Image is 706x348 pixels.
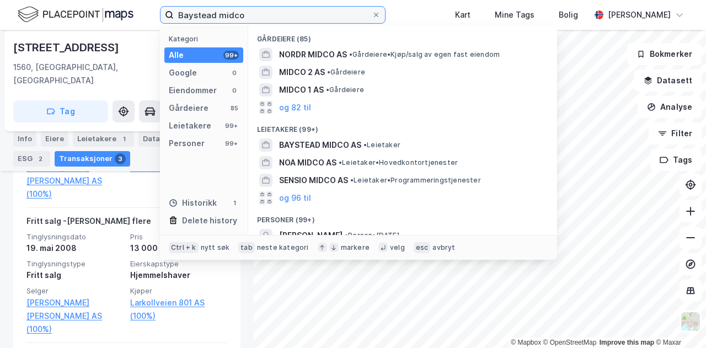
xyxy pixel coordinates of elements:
a: [PERSON_NAME] [PERSON_NAME] AS (100%) [26,296,124,336]
button: og 96 til [279,191,311,205]
span: MIDCO 1 AS [279,83,324,97]
div: Delete history [182,214,237,227]
div: Leietakere [169,119,211,132]
div: Fritt salg - [PERSON_NAME] flere [26,215,151,232]
button: Tags [650,149,702,171]
div: nytt søk [201,243,230,252]
a: Improve this map [600,339,654,346]
div: Transaksjoner [55,151,130,167]
div: neste kategori [257,243,309,252]
div: [PERSON_NAME] [608,8,671,22]
div: Bolig [559,8,578,22]
div: Leietakere (99+) [248,116,557,136]
div: [STREET_ADDRESS] [13,39,121,56]
a: Larkollveien 801 AS (100%) [130,296,227,323]
span: • [326,85,329,94]
span: Selger [26,286,124,296]
span: Tinglysningstype [26,259,124,269]
div: Datasett [138,131,193,147]
div: Google [169,66,197,79]
span: SENSIO MIDCO AS [279,174,348,187]
div: Kategori [169,35,243,43]
div: Ctrl + k [169,242,199,253]
div: Gårdeiere (85) [248,26,557,46]
button: Tag [13,100,108,122]
span: Person • [DATE] [345,231,399,240]
span: • [345,231,348,239]
span: • [327,68,330,76]
div: Kart [455,8,470,22]
div: 85 [230,104,239,113]
div: Fritt salg [26,269,124,282]
span: Gårdeiere [326,85,364,94]
span: Leietaker • Hovedkontortjenester [339,158,458,167]
div: esc [414,242,431,253]
div: Eiendommer [169,84,217,97]
span: • [339,158,342,167]
div: Eiere [41,131,68,147]
button: Datasett [634,69,702,92]
div: 13 000 000 kr [130,242,227,255]
span: [PERSON_NAME] [279,229,343,242]
span: • [363,141,367,149]
div: 99+ [223,51,239,60]
div: 1560, [GEOGRAPHIC_DATA], [GEOGRAPHIC_DATA] [13,61,164,87]
iframe: Chat Widget [651,295,706,348]
span: Pris [130,232,227,242]
button: og 82 til [279,101,311,114]
span: Gårdeiere • Kjøp/salg av egen fast eiendom [349,50,500,59]
div: Leietakere [73,131,134,147]
img: logo.f888ab2527a4732fd821a326f86c7f29.svg [18,5,133,24]
div: ESG [13,151,50,167]
div: 0 [230,68,239,77]
span: Gårdeiere [327,68,365,77]
span: NOA MIDCO AS [279,156,336,169]
div: Personer (99+) [248,207,557,227]
div: Gårdeiere [169,101,208,115]
div: Personer [169,137,205,150]
button: Bokmerker [627,43,702,65]
div: 0 [230,86,239,95]
span: Tinglysningsdato [26,232,124,242]
div: markere [341,243,370,252]
span: Leietaker • Programmeringstjenester [350,176,481,185]
div: 99+ [223,139,239,148]
span: NORDR MIDCO AS [279,48,347,61]
div: Kontrollprogram for chat [651,295,706,348]
div: 99+ [223,121,239,130]
div: Hjemmelshaver [130,269,227,282]
span: Leietaker [363,141,400,149]
a: [PERSON_NAME] [PERSON_NAME] AS (100%) [26,161,124,201]
div: 19. mai 2008 [26,242,124,255]
span: Eierskapstype [130,259,227,269]
div: velg [390,243,405,252]
div: Alle [169,49,184,62]
span: • [350,176,354,184]
div: 1 [230,199,239,207]
a: OpenStreetMap [543,339,597,346]
div: 2 [35,153,46,164]
div: avbryt [432,243,455,252]
div: Info [13,131,36,147]
div: tab [238,242,255,253]
div: 3 [115,153,126,164]
div: 1 [119,133,130,144]
span: MIDCO 2 AS [279,66,325,79]
span: BAYSTEAD MIDCO AS [279,138,361,152]
a: Mapbox [511,339,541,346]
span: Kjøper [130,286,227,296]
button: Filter [649,122,702,144]
span: • [349,50,352,58]
div: Historikk [169,196,217,210]
div: Mine Tags [495,8,534,22]
input: Søk på adresse, matrikkel, gårdeiere, leietakere eller personer [174,7,372,23]
button: Analyse [638,96,702,118]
